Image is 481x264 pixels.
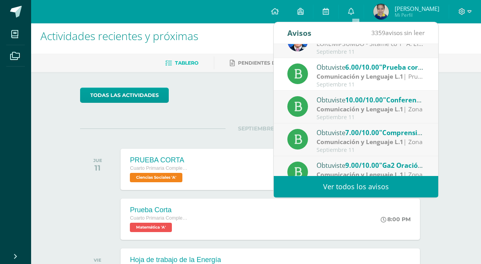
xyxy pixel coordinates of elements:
div: Avisos [287,22,311,44]
div: Septiembre 11 [317,114,425,121]
div: Septiembre 11 [317,147,425,153]
div: Septiembre 11 [317,49,425,55]
span: "Prueba corta" [379,63,428,72]
span: Matemática 'A' [130,223,172,232]
span: [PERSON_NAME] [395,5,439,12]
span: 6.00/10.00 [345,63,379,72]
span: avisos sin leer [371,28,425,37]
div: Obtuviste en [317,127,425,137]
span: Cuarto Primaria Complementaria [130,165,188,171]
span: Ciencias Sociales 'A' [130,173,182,182]
strong: Comunicación y Lenguaje L.1 [317,137,403,146]
a: Ver todos los avisos [274,176,438,197]
span: 9.00/10.00 [345,161,379,170]
div: VIE [94,257,101,263]
span: Mi Perfil [395,12,439,18]
span: Actividades recientes y próximas [40,28,198,43]
a: Tablero [165,57,198,69]
div: 11 [93,163,102,172]
strong: Comunicación y Lenguaje L.1 [317,72,403,81]
span: "Comprensión de lectura" [379,128,463,137]
div: | Zona [317,137,425,146]
div: Hoja de trabajo de la Energía [130,256,221,264]
div: RECORDATORIO - Retiro de 4° A: Estimados padres, madres o encargados: Les recordamos que el día d... [317,39,425,48]
div: | Zona [317,105,425,114]
div: | Prueba Corta [317,72,425,81]
span: 7.00/10.00 [345,128,379,137]
img: 337a05b69dd19068e993c6f1ec61c4a2.png [373,4,389,19]
div: 8:00 PM [381,216,411,223]
a: Pendientes de entrega [230,57,304,69]
span: 3359 [371,28,385,37]
div: Prueba Corta [130,206,188,214]
div: Obtuviste en [317,95,425,105]
strong: Comunicación y Lenguaje L.1 [317,105,403,113]
div: JUE [93,158,102,163]
a: todas las Actividades [80,88,169,103]
div: | Zona [317,170,425,179]
div: Obtuviste en [317,160,425,170]
span: Tablero [175,60,198,66]
div: PRUEBA CORTA [130,156,188,164]
span: 10.00/10.00 [345,95,383,104]
strong: Comunicación y Lenguaje L.1 [317,170,403,179]
div: Septiembre 11 [317,81,425,88]
span: SEPTIEMBRE [226,125,287,132]
span: Pendientes de entrega [238,60,304,66]
span: Cuarto Primaria Complementaria [130,215,188,221]
div: Obtuviste en [317,62,425,72]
